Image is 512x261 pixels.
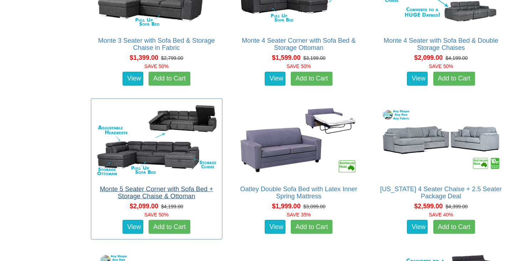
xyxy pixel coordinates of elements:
a: View [407,220,428,234]
a: [US_STATE] 4 Seater Chaise + 2.5 Seater Package Deal [380,185,502,199]
a: View [407,72,428,86]
a: View [265,72,285,86]
span: $1,999.00 [272,202,300,209]
font: SAVE 50% [144,63,169,69]
a: Monte 4 Seater with Sofa Bed & Double Storage Chaises [384,37,498,51]
del: $2,799.00 [161,55,183,61]
a: Add to Cart [433,220,475,234]
a: Add to Cart [291,220,332,234]
del: $4,199.00 [445,55,467,61]
font: SAVE 50% [286,63,311,69]
a: Add to Cart [433,72,475,86]
span: $1,599.00 [272,54,300,61]
a: View [123,220,143,234]
span: $2,599.00 [414,202,443,209]
img: Oatley Double Sofa Bed with Latex Inner Spring Mattress [237,102,361,178]
del: $3,199.00 [303,55,325,61]
a: View [265,220,285,234]
font: SAVE 50% [144,212,169,217]
img: Texas 4 Seater Chaise + 2.5 Seater Package Deal [379,102,503,178]
del: $4,199.00 [161,203,183,209]
a: Monte 5 Seater Corner with Sofa Bed + Storage Chaise & Ottoman [100,185,213,199]
a: Monte 4 Seater Corner with Sofa Bed & Storage Ottoman [242,37,356,51]
img: Monte 5 Seater Corner with Sofa Bed + Storage Chaise & Ottoman [95,102,218,178]
a: Oatley Double Sofa Bed with Latex Inner Spring Mattress [240,185,357,199]
a: Add to Cart [291,72,332,86]
a: Monte 3 Seater with Sofa Bed & Storage Chaise in Fabric [98,37,215,51]
span: $2,099.00 [414,54,443,61]
font: SAVE 35% [286,212,311,217]
a: View [123,72,143,86]
span: $2,099.00 [130,202,158,209]
span: $1,399.00 [130,54,158,61]
font: SAVE 40% [429,212,453,217]
del: $3,099.00 [303,203,325,209]
del: $4,399.00 [445,203,467,209]
a: Add to Cart [149,220,190,234]
font: SAVE 50% [429,63,453,69]
a: Add to Cart [149,72,190,86]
